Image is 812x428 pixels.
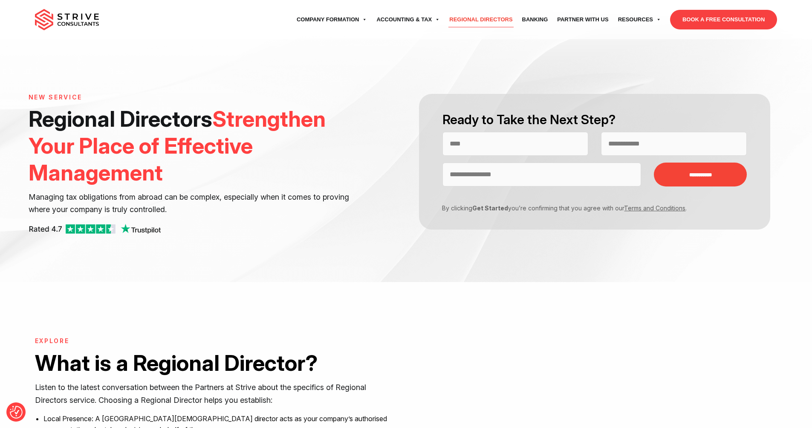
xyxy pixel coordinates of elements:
[670,10,777,29] a: BOOK A FREE CONSULTATION
[29,94,353,101] h6: NEW SERVICE
[442,111,747,128] h2: Ready to Take the Next Step?
[29,106,326,186] span: Strengthen Your Place of Effective Management
[472,204,508,212] strong: Get Started
[35,381,400,407] p: Listen to the latest conversation between the Partners at Strive about the specifics of Regional ...
[552,8,613,32] a: Partner with Us
[10,406,23,419] button: Consent Preferences
[372,8,445,32] a: Accounting & Tax
[624,204,685,212] a: Terms and Conditions
[445,8,517,32] a: Regional Directors
[35,9,99,30] img: main-logo.svg
[517,8,553,32] a: Banking
[29,105,353,186] h1: Regional Directors
[35,338,400,345] h6: EXPLORE
[436,204,740,213] p: By clicking you’re confirming that you agree with our .
[613,8,666,32] a: Resources
[292,8,372,32] a: Company Formation
[10,406,23,419] img: Revisit consent button
[406,94,783,230] form: Contact form
[29,191,353,216] p: Managing tax obligations from abroad can be complex, especially when it comes to proving where yo...
[35,350,318,376] strong: What is a Regional Director?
